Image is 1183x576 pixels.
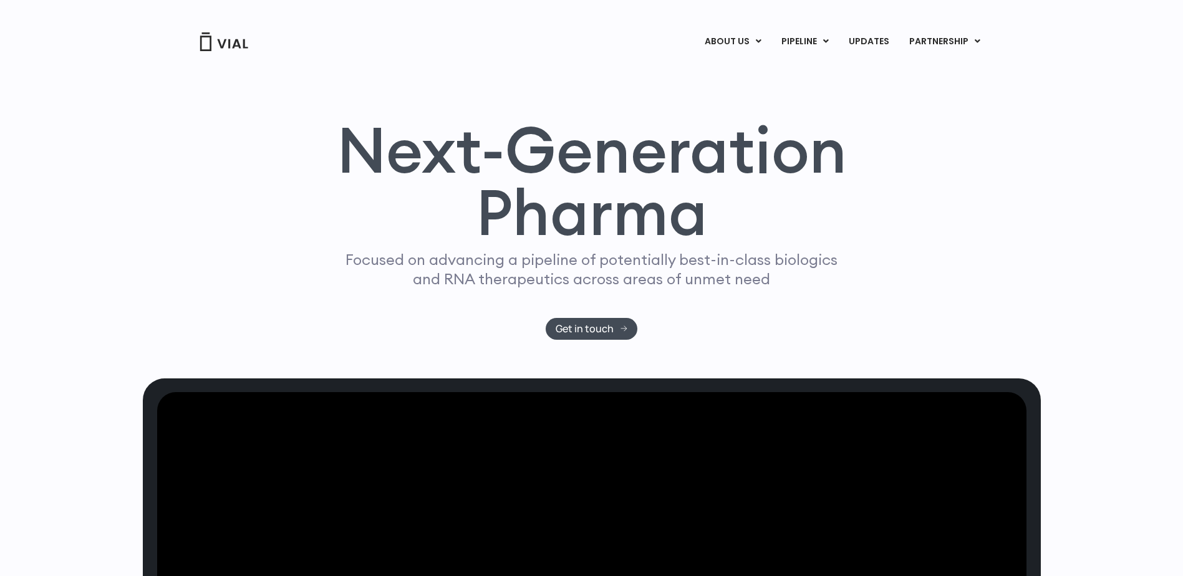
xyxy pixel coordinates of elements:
[771,31,838,52] a: PIPELINEMenu Toggle
[695,31,771,52] a: ABOUT USMenu Toggle
[199,32,249,51] img: Vial Logo
[340,250,843,289] p: Focused on advancing a pipeline of potentially best-in-class biologics and RNA therapeutics acros...
[546,318,637,340] a: Get in touch
[556,324,614,334] span: Get in touch
[839,31,899,52] a: UPDATES
[322,118,862,244] h1: Next-Generation Pharma
[899,31,990,52] a: PARTNERSHIPMenu Toggle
